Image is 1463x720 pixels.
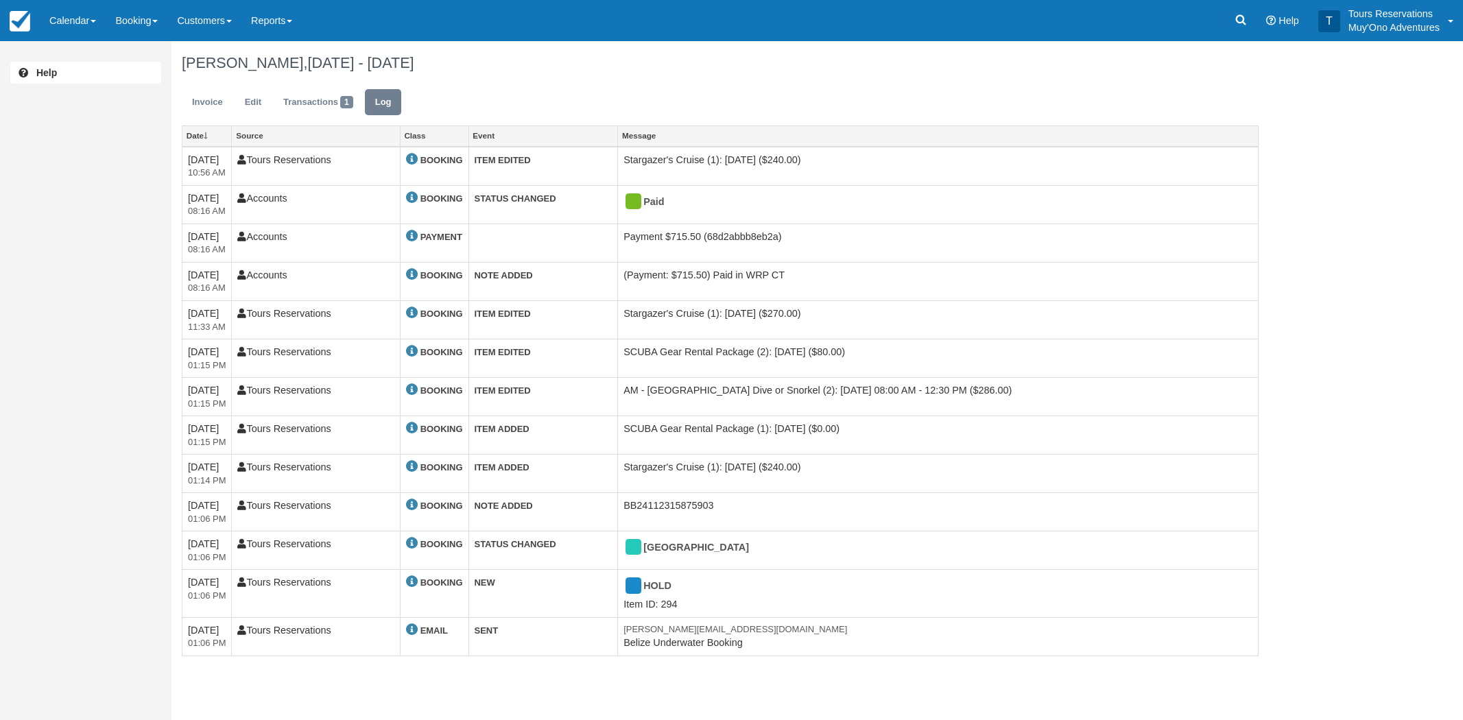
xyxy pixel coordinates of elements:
td: Payment $715.50 (68d2abbb8eb2a) [618,224,1259,262]
td: (Payment: $715.50) Paid in WRP CT [618,262,1259,300]
strong: BOOKING [420,309,463,319]
td: [DATE] [182,147,232,186]
div: [GEOGRAPHIC_DATA] [623,537,1240,559]
div: T [1318,10,1340,32]
td: Tours Reservations [232,300,400,339]
strong: STATUS CHANGED [475,193,556,204]
em: 2025-08-08 13:06:29-0600 [188,513,226,526]
strong: BOOKING [420,501,463,511]
strong: ITEM ADDED [475,462,530,472]
td: SCUBA Gear Rental Package (1): [DATE] ($0.00) [618,416,1259,455]
h1: [PERSON_NAME], [182,55,1259,71]
td: [DATE] [182,493,232,531]
td: [DATE] [182,224,232,262]
a: Help [10,62,161,84]
td: Item ID: 294 [618,570,1259,617]
strong: BOOKING [420,577,463,588]
td: Stargazer's Cruise (1): [DATE] ($270.00) [618,300,1259,339]
td: [DATE] [182,262,232,300]
td: Tours Reservations [232,617,400,656]
strong: NOTE ADDED [475,501,533,511]
img: checkfront-main-nav-mini-logo.png [10,11,30,32]
td: Accounts [232,224,400,262]
td: [DATE] [182,455,232,493]
a: Log [365,89,402,116]
td: [DATE] [182,300,232,339]
em: [PERSON_NAME][EMAIL_ADDRESS][DOMAIN_NAME] [623,623,1252,636]
td: Tours Reservations [232,147,400,186]
td: Stargazer's Cruise (1): [DATE] ($240.00) [618,147,1259,186]
div: Paid [623,191,1240,213]
strong: STATUS CHANGED [475,539,556,549]
td: [DATE] [182,570,232,617]
strong: NEW [475,577,495,588]
em: 2025-09-24 10:56:23-0600 [188,167,226,180]
a: Edit [235,89,272,116]
td: Tours Reservations [232,455,400,493]
td: [DATE] [182,416,232,455]
td: AM - [GEOGRAPHIC_DATA] Dive or Snorkel (2): [DATE] 08:00 AM - 12:30 PM ($286.00) [618,378,1259,416]
td: Accounts [232,262,400,300]
em: 2025-08-08 13:14:52-0600 [188,475,226,488]
div: HOLD [623,575,1240,597]
td: BB24112315875903 [618,493,1259,531]
td: [DATE] [182,378,232,416]
em: 2025-09-18 11:33:33-0600 [188,321,226,334]
span: Help [1278,15,1299,26]
em: 2025-08-08 13:15:12-0600 [188,398,226,411]
td: Stargazer's Cruise (1): [DATE] ($240.00) [618,455,1259,493]
a: Date [182,126,231,145]
strong: ITEM ADDED [475,424,530,434]
strong: BOOKING [420,539,463,549]
td: [DATE] [182,185,232,224]
td: Accounts [232,185,400,224]
td: Tours Reservations [232,378,400,416]
em: 2025-09-23 08:16:27-0600 [188,282,226,295]
em: 2025-08-08 13:06:23-0600 [188,637,226,650]
td: Tours Reservations [232,416,400,455]
a: Message [618,126,1258,145]
a: Invoice [182,89,233,116]
td: Tours Reservations [232,339,400,378]
em: 2025-08-08 13:06:27-0600 [188,551,226,564]
a: Transactions1 [273,89,364,116]
strong: BOOKING [420,385,463,396]
td: [DATE] [182,617,232,656]
b: Help [36,67,57,78]
strong: NOTE ADDED [475,270,533,280]
strong: PAYMENT [420,232,462,242]
td: Belize Underwater Booking [618,617,1259,656]
a: Class [401,126,468,145]
strong: BOOKING [420,462,463,472]
td: Tours Reservations [232,570,400,617]
i: Help [1266,16,1276,25]
strong: SENT [475,625,499,636]
strong: ITEM EDITED [475,347,531,357]
strong: ITEM EDITED [475,385,531,396]
strong: BOOKING [420,424,463,434]
span: [DATE] - [DATE] [307,54,414,71]
em: 2025-08-08 13:15:12-0600 [188,436,226,449]
p: Tours Reservations [1348,7,1440,21]
em: 2025-08-08 13:15:17-0600 [188,359,226,372]
strong: BOOKING [420,347,463,357]
td: SCUBA Gear Rental Package (2): [DATE] ($80.00) [618,339,1259,378]
td: Tours Reservations [232,531,400,570]
strong: BOOKING [420,155,463,165]
strong: EMAIL [420,625,448,636]
em: 2025-09-23 08:16:27-0600 [188,243,226,256]
strong: ITEM EDITED [475,155,531,165]
td: Tours Reservations [232,493,400,531]
strong: ITEM EDITED [475,309,531,319]
em: 2025-09-23 08:16:27-0600 [188,205,226,218]
em: 2025-08-08 13:06:23-0600 [188,590,226,603]
td: [DATE] [182,531,232,570]
a: Event [469,126,618,145]
span: 1 [340,96,353,108]
strong: BOOKING [420,270,463,280]
p: Muy'Ono Adventures [1348,21,1440,34]
a: Source [232,126,399,145]
strong: BOOKING [420,193,463,204]
td: [DATE] [182,339,232,378]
